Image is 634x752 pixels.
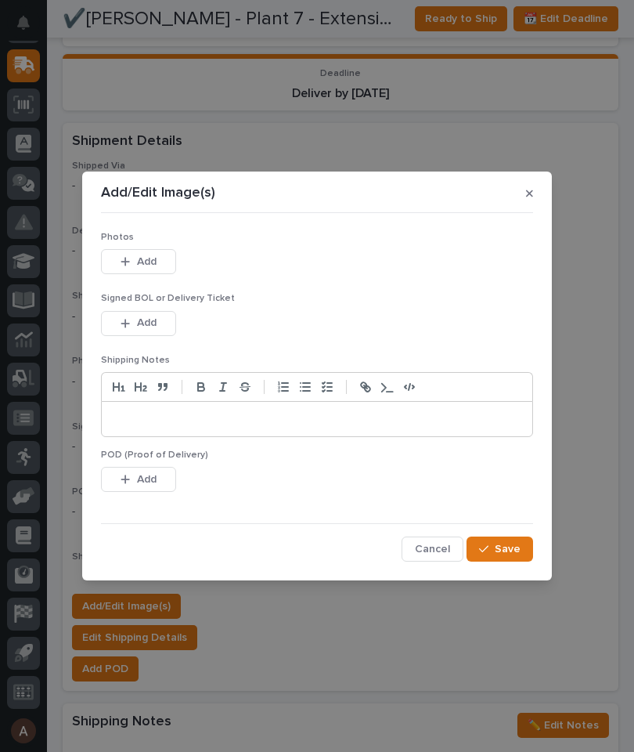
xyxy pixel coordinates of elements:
[101,185,215,202] p: Add/Edit Image(s)
[101,233,134,242] span: Photos
[101,450,208,460] span: POD (Proof of Delivery)
[495,542,521,556] span: Save
[137,255,157,269] span: Add
[101,311,176,336] button: Add
[402,537,463,562] button: Cancel
[137,316,157,330] span: Add
[101,249,176,274] button: Add
[466,537,533,562] button: Save
[101,356,170,365] span: Shipping Notes
[137,472,157,486] span: Add
[415,542,450,556] span: Cancel
[101,467,176,492] button: Add
[101,294,235,303] span: Signed BOL or Delivery Ticket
